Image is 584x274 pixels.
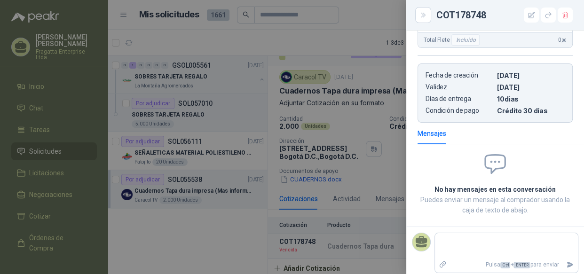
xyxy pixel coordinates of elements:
[562,257,578,273] button: Enviar
[497,95,565,103] p: 10 dias
[451,34,480,46] div: Incluido
[424,34,481,46] span: Total Flete
[513,262,530,268] span: ENTER
[497,83,565,91] p: [DATE]
[426,71,493,79] p: Fecha de creación
[426,83,493,91] p: Validez
[426,95,493,103] p: Días de entrega
[497,107,565,115] p: Crédito 30 días
[418,184,573,195] h2: No hay mensajes en esta conversación
[418,195,573,215] p: Puedes enviar un mensaje al comprador usando la caja de texto de abajo.
[418,9,429,21] button: Close
[451,257,563,273] p: Pulsa + para enviar
[436,8,573,23] div: COT178748
[418,128,446,139] div: Mensajes
[558,37,567,43] span: 0
[500,262,510,268] span: Ctrl
[561,38,567,43] span: ,00
[435,257,451,273] label: Adjuntar archivos
[497,71,565,79] p: [DATE]
[426,107,493,115] p: Condición de pago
